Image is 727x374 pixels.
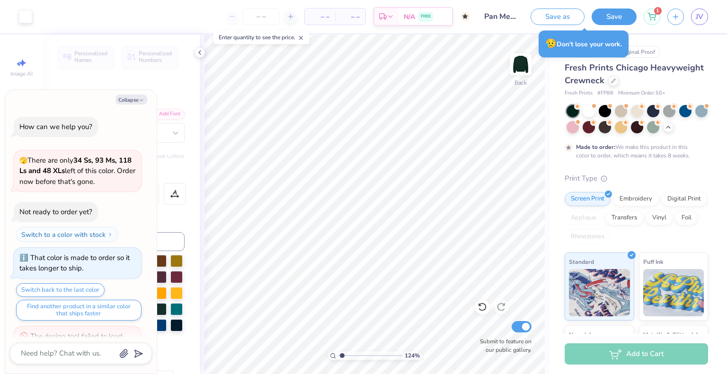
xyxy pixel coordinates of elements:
div: The design tool failed to load some fonts. Try reopening your design to fix the issue. [19,331,123,362]
span: Personalized Names [74,50,108,63]
span: Image AI [10,70,33,78]
div: Digital Print [661,192,707,206]
span: – – [341,12,360,22]
div: Back [514,78,527,87]
span: Neon Ink [569,330,592,339]
span: Personalized Numbers [139,50,172,63]
input: Untitled Design [477,7,523,26]
span: 😥 [545,37,557,50]
img: Switch to a color with stock [107,232,113,237]
button: Save [592,9,637,25]
span: Minimum Order: 50 + [618,89,665,97]
div: Embroidery [613,192,658,206]
div: Screen Print [565,192,611,206]
div: Original Proof [607,46,660,58]
div: Foil [675,211,698,225]
img: Puff Ink [643,269,704,316]
div: Don’t lose your work. [539,30,629,57]
span: # FP88 [597,89,613,97]
span: There are only left of this color. Order now before that's gone. [19,156,135,186]
input: – – [243,8,280,25]
button: Switch back to the last color [16,283,105,297]
a: JV [691,9,708,25]
div: Transfers [605,211,643,225]
div: Vinyl [646,211,673,225]
div: That color is made to order so it takes longer to ship. [19,253,130,273]
div: How can we help you? [19,122,92,131]
div: We make this product in this color to order, which means it takes 8 weeks. [576,143,692,160]
div: Print Type [565,173,708,184]
button: Collapse [115,95,147,104]
span: Fresh Prints [565,89,593,97]
img: Standard [569,269,630,316]
label: Submit to feature on our public gallery. [475,337,532,354]
div: Applique [565,211,603,225]
span: Metallic & Glitter Ink [643,330,699,339]
img: Back [511,55,530,74]
div: Add Font [147,109,185,120]
div: Enter quantity to see the price. [213,31,310,44]
span: FREE [421,13,431,20]
div: Text Tool [58,87,185,99]
button: Switch to a color with stock [16,227,118,242]
span: 1 [654,7,662,15]
span: Fresh Prints Chicago Heavyweight Crewneck [565,62,704,86]
div: Rhinestones [565,230,611,244]
span: N/A [404,12,415,22]
strong: Made to order: [576,143,615,151]
span: – – [310,12,329,22]
span: Puff Ink [643,257,663,267]
div: Not ready to order yet? [19,207,92,217]
button: Find another product in a similar color that ships faster [16,300,142,321]
span: 🫣 [19,156,27,165]
span: 124 % [405,351,420,360]
button: Save as [531,9,585,25]
strong: 34 Ss, 93 Ms, 118 Ls and 48 XLs [19,156,132,176]
span: JV [696,11,703,22]
span: Standard [569,257,594,267]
